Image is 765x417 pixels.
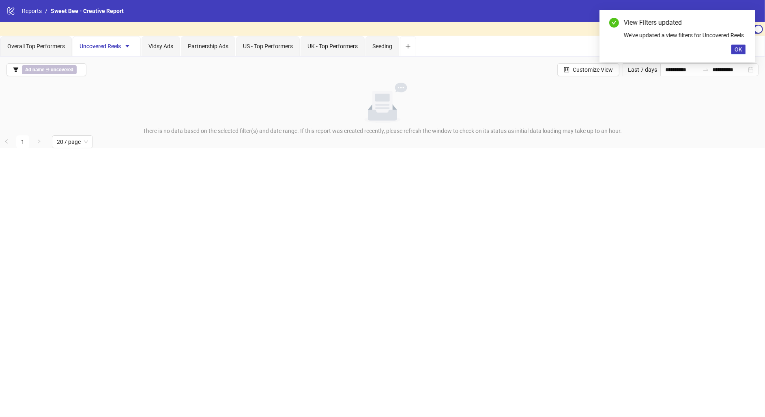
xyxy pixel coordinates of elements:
span: ∋ [22,65,77,74]
span: Overall Top Performers [7,43,65,49]
div: View Filters updated [624,18,746,28]
li: / [45,6,47,15]
a: 1 [17,136,29,148]
span: right [37,139,41,144]
div: Page Size [52,135,93,148]
span: control [564,67,569,73]
span: 20 / page [57,136,88,148]
div: We've updated a view filters for Uncovered Reels [624,31,746,40]
span: Sweet Bee - Creative Report [51,8,124,14]
span: Seeding [372,43,392,49]
span: Customize View [573,66,613,73]
b: uncovered [51,67,73,73]
li: 1 [16,135,29,148]
span: UK - Top Performers [307,43,358,49]
span: filter [13,67,19,73]
span: Vidsy Ads [148,43,173,49]
div: There is no data based on the selected filter(s) and date range. If this report was created recen... [3,126,762,135]
div: Last 7 days [623,63,660,76]
span: US - Top Performers [243,43,293,49]
button: Customize View [557,63,619,76]
li: Next Page [32,135,45,148]
span: Partnership Ads [188,43,228,49]
button: right [32,135,45,148]
button: Add tab [400,36,416,56]
span: plus [405,43,411,49]
span: left [4,139,9,144]
a: Reports [20,6,43,15]
span: check-circle [609,18,619,28]
span: to [703,66,709,73]
span: caret-down [125,43,130,49]
span: swap-right [703,66,709,73]
button: Ad name ∋ uncovered [6,63,86,76]
a: Close [737,18,746,27]
span: OK [735,46,742,53]
button: OK [731,45,746,54]
b: Ad name [25,67,44,73]
span: Uncovered Reels [80,43,134,49]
